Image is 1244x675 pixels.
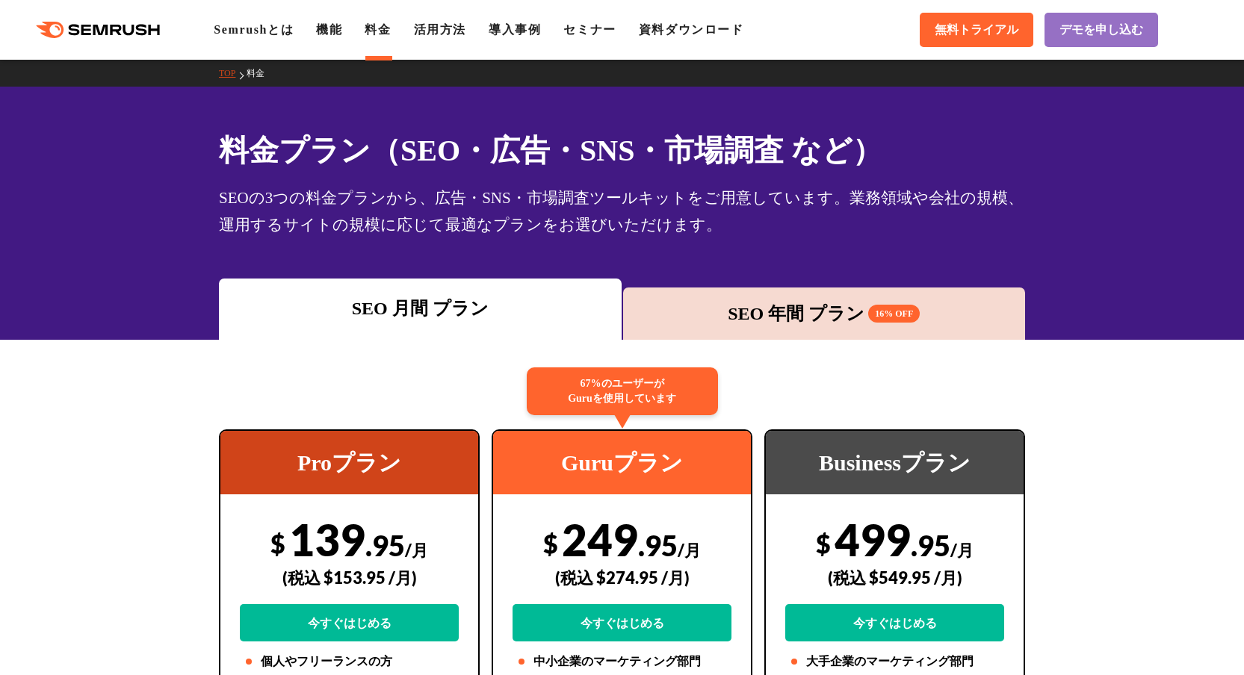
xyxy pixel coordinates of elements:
span: $ [816,528,831,559]
div: (税込 $274.95 /月) [513,551,731,604]
div: 67%のユーザーが Guruを使用しています [527,367,718,415]
a: 機能 [316,23,342,36]
a: 料金 [365,23,391,36]
span: 無料トライアル [935,22,1018,38]
a: 資料ダウンロード [639,23,744,36]
div: Businessプラン [766,431,1024,494]
a: デモを申し込む [1045,13,1158,47]
li: 個人やフリーランスの方 [240,653,459,671]
li: 大手企業のマーケティング部門 [785,653,1004,671]
span: $ [270,528,285,559]
div: SEO 年間 プラン [631,300,1018,327]
span: /月 [678,540,701,560]
span: /月 [405,540,428,560]
a: Semrushとは [214,23,294,36]
li: 中小企業のマーケティング部門 [513,653,731,671]
span: /月 [950,540,974,560]
div: 139 [240,513,459,641]
div: Proプラン [220,431,478,494]
a: 今すぐはじめる [785,604,1004,641]
span: .95 [911,528,950,562]
div: (税込 $549.95 /月) [785,551,1004,604]
span: 16% OFF [868,305,920,323]
span: .95 [638,528,678,562]
a: 今すぐはじめる [240,604,459,641]
a: 導入事例 [489,23,541,36]
a: TOP [219,68,247,78]
a: セミナー [563,23,616,36]
a: 今すぐはじめる [513,604,731,641]
span: .95 [365,528,405,562]
a: 活用方法 [414,23,466,36]
div: SEO 月間 プラン [226,295,614,322]
span: $ [543,528,558,559]
div: 249 [513,513,731,641]
div: Guruプラン [493,431,751,494]
div: 499 [785,513,1004,641]
div: (税込 $153.95 /月) [240,551,459,604]
a: 料金 [247,68,276,78]
a: 無料トライアル [920,13,1033,47]
span: デモを申し込む [1059,22,1143,38]
div: SEOの3つの料金プランから、広告・SNS・市場調査ツールキットをご用意しています。業務領域や会社の規模、運用するサイトの規模に応じて最適なプランをお選びいただけます。 [219,184,1025,238]
h1: 料金プラン（SEO・広告・SNS・市場調査 など） [219,128,1025,172]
